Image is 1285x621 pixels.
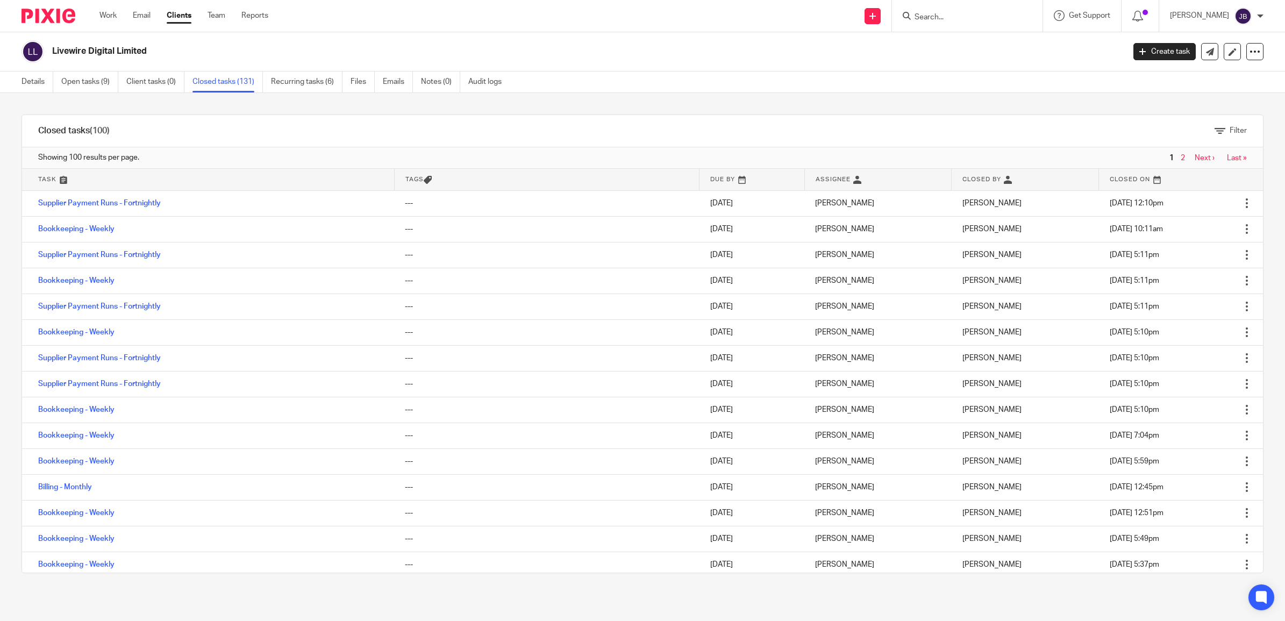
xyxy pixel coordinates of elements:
[804,423,952,448] td: [PERSON_NAME]
[1110,561,1159,568] span: [DATE] 5:37pm
[1069,12,1110,19] span: Get Support
[804,371,952,397] td: [PERSON_NAME]
[133,10,151,21] a: Email
[90,126,110,135] span: (100)
[1110,535,1159,543] span: [DATE] 5:49pm
[804,345,952,371] td: [PERSON_NAME]
[38,432,115,439] a: Bookkeeping - Weekly
[1110,509,1163,517] span: [DATE] 12:51pm
[1110,329,1159,336] span: [DATE] 5:10pm
[421,72,460,92] a: Notes (0)
[22,9,75,23] img: Pixie
[962,354,1022,362] span: [PERSON_NAME]
[22,40,44,63] img: svg%3E
[383,72,413,92] a: Emails
[208,10,225,21] a: Team
[405,404,688,415] div: ---
[167,10,191,21] a: Clients
[468,72,510,92] a: Audit logs
[38,535,115,543] a: Bookkeeping - Weekly
[241,10,268,21] a: Reports
[804,216,952,242] td: [PERSON_NAME]
[38,303,161,310] a: Supplier Payment Runs - Fortnightly
[913,13,1010,23] input: Search
[699,526,804,552] td: [DATE]
[38,329,115,336] a: Bookkeeping - Weekly
[962,199,1022,207] span: [PERSON_NAME]
[38,251,161,259] a: Supplier Payment Runs - Fortnightly
[405,249,688,260] div: ---
[699,423,804,448] td: [DATE]
[394,169,699,190] th: Tags
[804,448,952,474] td: [PERSON_NAME]
[804,319,952,345] td: [PERSON_NAME]
[405,430,688,441] div: ---
[1195,154,1215,162] a: Next ›
[38,277,115,284] a: Bookkeeping - Weekly
[271,72,342,92] a: Recurring tasks (6)
[699,242,804,268] td: [DATE]
[38,380,161,388] a: Supplier Payment Runs - Fortnightly
[962,225,1022,233] span: [PERSON_NAME]
[1227,154,1247,162] a: Last »
[405,198,688,209] div: ---
[699,345,804,371] td: [DATE]
[38,509,115,517] a: Bookkeeping - Weekly
[405,327,688,338] div: ---
[804,397,952,423] td: [PERSON_NAME]
[962,251,1022,259] span: [PERSON_NAME]
[52,46,904,57] h2: Livewire Digital Limited
[38,225,115,233] a: Bookkeeping - Weekly
[38,354,161,362] a: Supplier Payment Runs - Fortnightly
[699,216,804,242] td: [DATE]
[699,552,804,577] td: [DATE]
[38,483,92,491] a: Billing - Monthly
[405,508,688,518] div: ---
[1110,483,1163,491] span: [DATE] 12:45pm
[192,72,263,92] a: Closed tasks (131)
[405,533,688,544] div: ---
[22,72,53,92] a: Details
[1230,127,1247,134] span: Filter
[804,294,952,319] td: [PERSON_NAME]
[99,10,117,21] a: Work
[804,474,952,500] td: [PERSON_NAME]
[804,242,952,268] td: [PERSON_NAME]
[699,397,804,423] td: [DATE]
[962,303,1022,310] span: [PERSON_NAME]
[804,552,952,577] td: [PERSON_NAME]
[405,275,688,286] div: ---
[1234,8,1252,25] img: svg%3E
[699,319,804,345] td: [DATE]
[405,224,688,234] div: ---
[962,380,1022,388] span: [PERSON_NAME]
[126,72,184,92] a: Client tasks (0)
[405,379,688,389] div: ---
[405,301,688,312] div: ---
[1167,152,1176,165] span: 1
[405,482,688,492] div: ---
[1170,10,1229,21] p: [PERSON_NAME]
[38,561,115,568] a: Bookkeeping - Weekly
[405,559,688,570] div: ---
[699,474,804,500] td: [DATE]
[804,500,952,526] td: [PERSON_NAME]
[1133,43,1196,60] a: Create task
[1181,154,1185,162] a: 2
[38,152,139,163] span: Showing 100 results per page.
[351,72,375,92] a: Files
[699,268,804,294] td: [DATE]
[962,277,1022,284] span: [PERSON_NAME]
[962,483,1022,491] span: [PERSON_NAME]
[962,535,1022,543] span: [PERSON_NAME]
[1110,458,1159,465] span: [DATE] 5:59pm
[962,509,1022,517] span: [PERSON_NAME]
[1110,380,1159,388] span: [DATE] 5:10pm
[61,72,118,92] a: Open tasks (9)
[1110,199,1163,207] span: [DATE] 12:10pm
[699,371,804,397] td: [DATE]
[1110,406,1159,413] span: [DATE] 5:10pm
[699,190,804,216] td: [DATE]
[38,458,115,465] a: Bookkeeping - Weekly
[1110,303,1159,310] span: [DATE] 5:11pm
